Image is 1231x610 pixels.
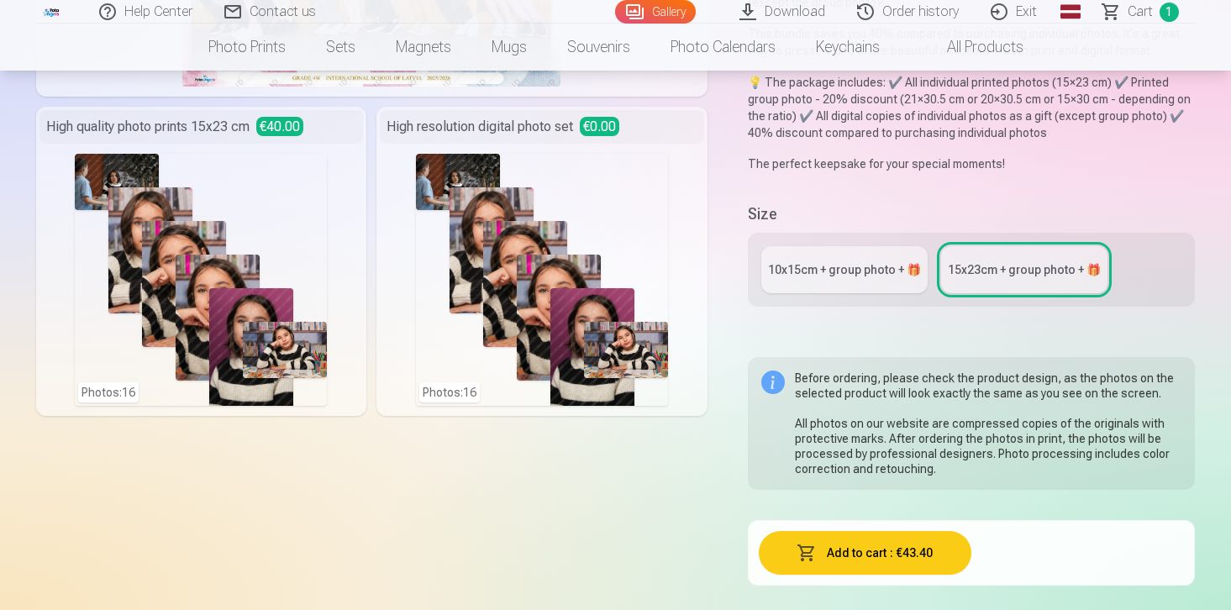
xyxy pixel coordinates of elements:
[882,3,959,19] font: Order history
[948,263,1101,276] font: 15x23cm + group photo + 🎁
[761,246,928,293] a: 10x15cm + group photo + 🎁
[260,118,300,134] font: €40.00
[250,3,316,19] font: Contact us
[492,38,527,55] font: Mugs
[900,24,1044,71] a: All products
[890,546,893,560] font: :
[765,3,825,19] font: Download
[941,246,1107,293] a: 15x23cm + group photo + 🎁
[795,417,1170,476] font: All photos on our website are compressed copies of the originals with protective marks. After ord...
[583,118,616,134] font: €0.00
[188,24,306,71] a: Photo prints
[748,76,1191,139] font: 💡 The package includes: ✔️ All individual printed photos (15×23 cm) ✔️ Printed group photo - 20% ...
[768,263,921,276] font: 10x15cm + group photo + 🎁
[46,118,250,134] font: High quality photo prints 15x23 cm
[816,38,880,55] font: Keychains
[897,546,933,560] font: €43.40
[567,38,630,55] font: Souvenirs
[387,118,573,134] font: High resolution digital photo set
[1165,5,1172,18] font: 1
[748,157,1005,171] font: The perfect keepsake for your special moments!
[1016,3,1037,19] font: Exit
[124,3,192,19] font: Help Center
[1128,3,1153,19] font: Cart
[652,5,686,18] font: Gallery
[306,24,376,71] a: Sets
[326,38,355,55] font: Sets
[947,38,1023,55] font: All products
[547,24,650,71] a: Souvenirs
[650,24,796,71] a: Photo calendars
[376,24,471,71] a: Magnets
[471,24,547,71] a: Mugs
[396,38,451,55] font: Magnets
[208,38,286,55] font: Photo prints
[671,38,776,55] font: Photo calendars
[748,205,777,223] font: Size
[796,24,900,71] a: Keychains
[759,531,971,575] button: Add to cart:€43.40
[43,7,61,17] img: /fa1
[827,546,886,560] font: Add to cart
[795,371,1174,400] font: Before ordering, please check the product design, as the photos on the selected product will look...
